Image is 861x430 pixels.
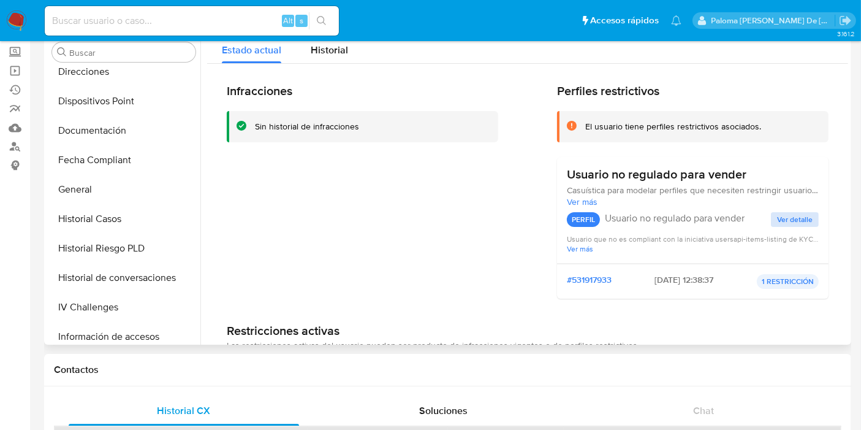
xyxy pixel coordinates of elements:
[69,47,191,58] input: Buscar
[837,29,855,39] span: 3.161.2
[47,204,200,234] button: Historial Casos
[47,145,200,175] button: Fecha Compliant
[45,13,339,29] input: Buscar usuario o caso...
[300,15,303,26] span: s
[47,263,200,293] button: Historial de conversaciones
[47,116,200,145] button: Documentación
[157,404,211,418] span: Historial CX
[283,15,293,26] span: Alt
[671,15,681,26] a: Notificaciones
[711,15,835,26] p: paloma.falcondesoto@mercadolibre.cl
[47,234,200,263] button: Historial Riesgo PLD
[47,175,200,204] button: General
[693,404,714,418] span: Chat
[47,86,200,116] button: Dispositivos Point
[839,14,852,27] a: Salir
[420,404,468,418] span: Soluciones
[309,12,334,29] button: search-icon
[47,57,200,86] button: Direcciones
[590,14,659,27] span: Accesos rápidos
[54,364,841,376] h1: Contactos
[47,322,200,351] button: Información de accesos
[47,293,200,322] button: IV Challenges
[57,47,67,57] button: Buscar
